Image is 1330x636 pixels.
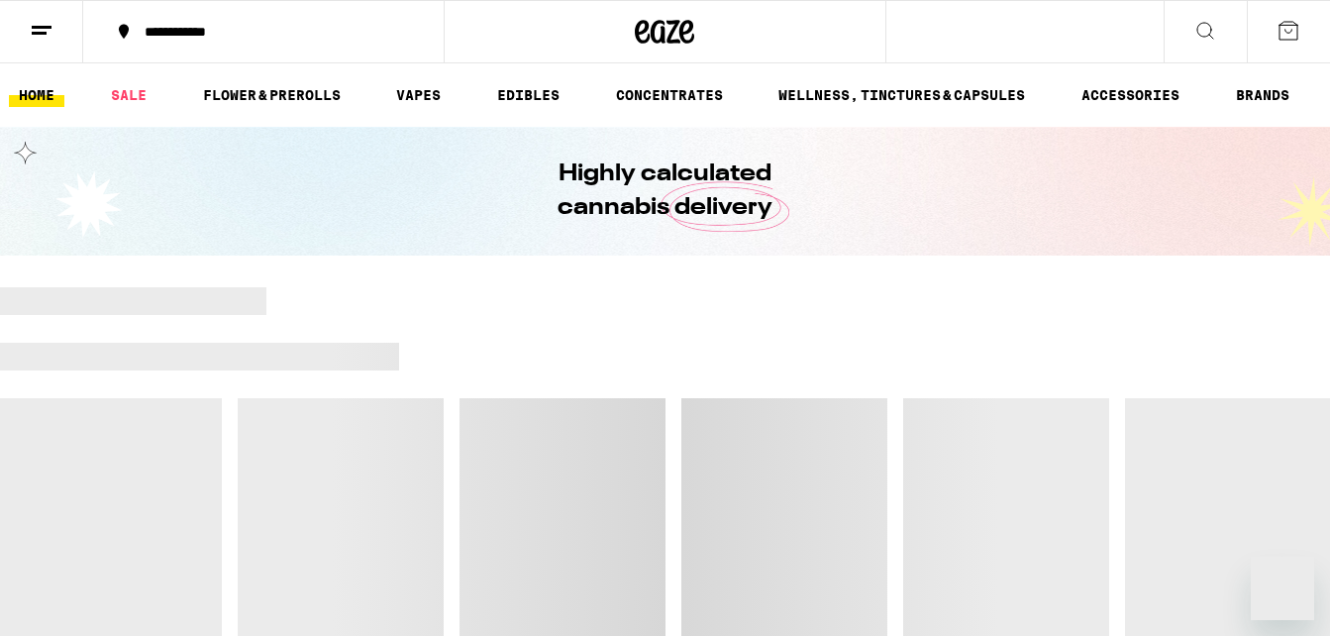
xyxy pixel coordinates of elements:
[1072,83,1189,107] a: ACCESSORIES
[386,83,451,107] a: VAPES
[768,83,1035,107] a: WELLNESS, TINCTURES & CAPSULES
[502,158,829,225] h1: Highly calculated cannabis delivery
[487,83,569,107] a: EDIBLES
[1226,83,1299,107] a: BRANDS
[1251,557,1314,620] iframe: Button to launch messaging window
[193,83,351,107] a: FLOWER & PREROLLS
[606,83,733,107] a: CONCENTRATES
[9,83,64,107] a: HOME
[101,83,156,107] a: SALE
